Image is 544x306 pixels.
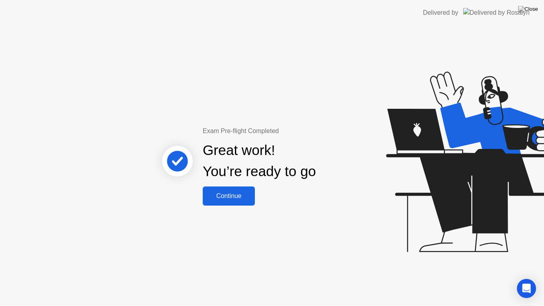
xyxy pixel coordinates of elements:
[518,6,538,12] img: Close
[205,192,252,200] div: Continue
[423,8,458,18] div: Delivered by
[203,186,255,206] button: Continue
[203,126,367,136] div: Exam Pre-flight Completed
[463,8,530,17] img: Delivered by Rosalyn
[203,140,316,182] div: Great work! You’re ready to go
[517,279,536,298] div: Open Intercom Messenger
